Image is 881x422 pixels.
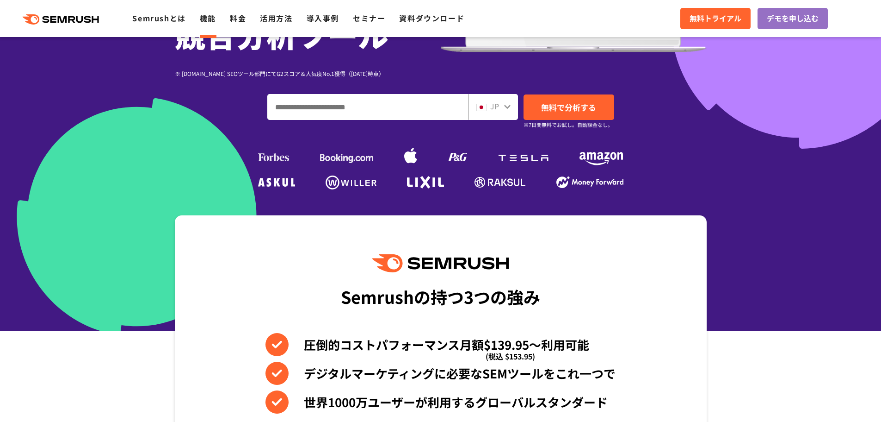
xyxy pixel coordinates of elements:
[524,120,613,129] small: ※7日間無料でお試し。自動課金なし。
[200,13,216,24] a: 機能
[399,13,464,24] a: 資料ダウンロード
[486,345,535,368] span: (税込 $153.95)
[758,8,828,29] a: デモを申し込む
[260,13,292,24] a: 活用方法
[265,333,616,356] li: 圧倒的コストパフォーマンス月額$139.95〜利用可能
[132,13,185,24] a: Semrushとは
[767,13,819,25] span: デモを申し込む
[265,362,616,385] li: デジタルマーケティングに必要なSEMツールをこれ一つで
[490,101,499,112] span: JP
[307,13,339,24] a: 導入事例
[341,279,540,314] div: Semrushの持つ3つの強み
[690,13,741,25] span: 無料トライアル
[175,69,441,78] div: ※ [DOMAIN_NAME] SEOツール部門にてG2スコア＆人気度No.1獲得（[DATE]時点）
[268,94,468,120] input: ドメイン、キーワードまたはURLを入力してください
[541,101,596,113] span: 無料で分析する
[372,254,508,272] img: Semrush
[680,8,751,29] a: 無料トライアル
[265,391,616,414] li: 世界1000万ユーザーが利用するグローバルスタンダード
[230,13,246,24] a: 料金
[524,94,614,120] a: 無料で分析する
[353,13,385,24] a: セミナー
